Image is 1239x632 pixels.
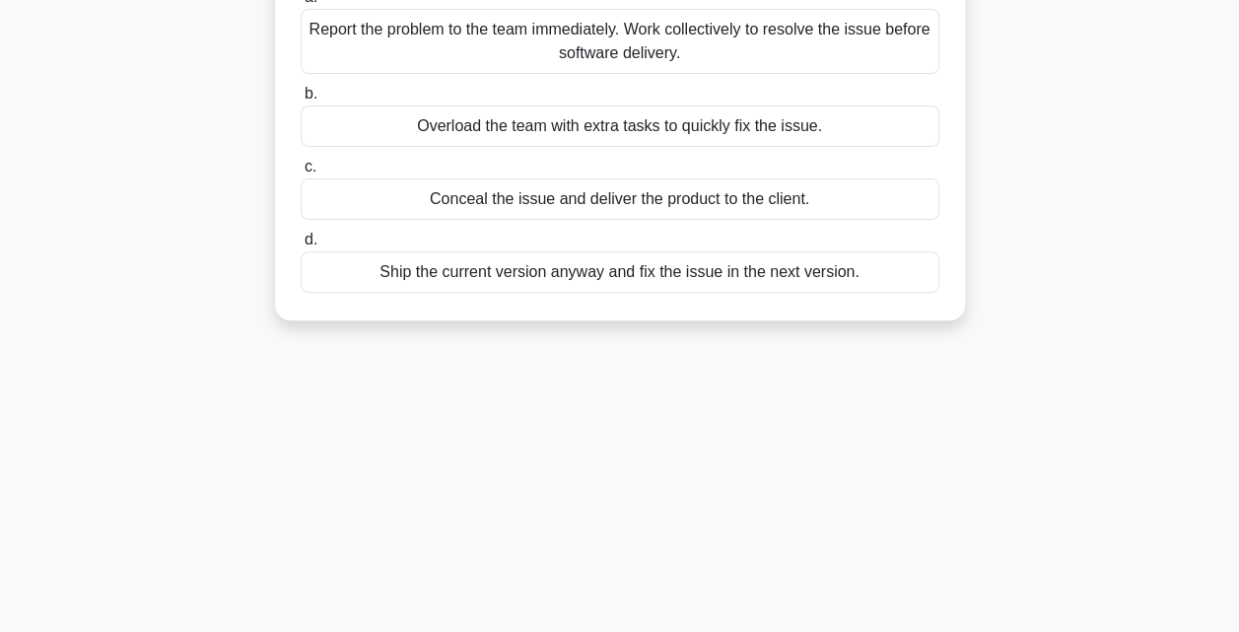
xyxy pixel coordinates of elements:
[305,158,316,175] span: c.
[301,178,939,220] div: Conceal the issue and deliver the product to the client.
[305,85,317,102] span: b.
[301,9,939,74] div: Report the problem to the team immediately. Work collectively to resolve the issue before softwar...
[301,251,939,293] div: Ship the current version anyway and fix the issue in the next version.
[305,231,317,247] span: d.
[301,105,939,147] div: Overload the team with extra tasks to quickly fix the issue.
